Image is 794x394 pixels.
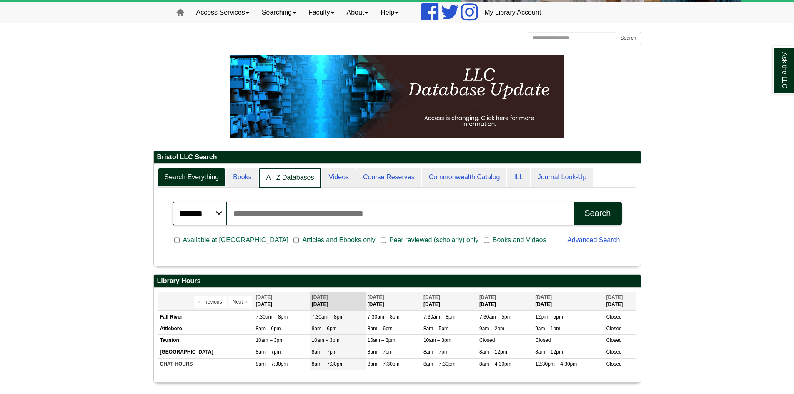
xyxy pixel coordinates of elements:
span: 8am – 6pm [256,326,281,331]
span: 7:30am – 8pm [423,314,456,320]
img: HTML tutorial [230,55,564,138]
a: Course Reserves [356,168,421,187]
span: 12:30pm – 4:30pm [535,361,577,367]
span: 12pm – 5pm [535,314,563,320]
span: Peer reviewed (scholarly) only [386,235,482,245]
th: [DATE] [604,292,636,311]
a: A - Z Databases [259,168,321,188]
th: [DATE] [310,292,366,311]
div: Search [584,208,611,218]
span: Closed [606,314,621,320]
span: 8am – 5pm [423,326,448,331]
span: Available at [GEOGRAPHIC_DATA] [180,235,292,245]
span: 8am – 4:30pm [479,361,511,367]
span: [DATE] [312,294,328,300]
th: [DATE] [477,292,533,311]
span: 10am – 3pm [423,337,451,343]
th: [DATE] [421,292,477,311]
span: 7:30am – 8pm [368,314,400,320]
span: [DATE] [479,294,496,300]
span: 9am – 1pm [535,326,560,331]
a: Journal Look-Up [531,168,593,187]
th: [DATE] [533,292,604,311]
span: 8am – 7pm [423,349,448,355]
button: Next » [228,296,252,308]
span: Closed [606,326,621,331]
span: Books and Videos [489,235,550,245]
span: Articles and Ebooks only [299,235,378,245]
td: CHAT HOURS [158,358,254,370]
a: Access Services [190,2,255,23]
th: [DATE] [366,292,421,311]
span: 8am – 12pm [535,349,563,355]
input: Peer reviewed (scholarly) only [381,236,386,244]
span: 9am – 2pm [479,326,504,331]
span: 7:30am – 5pm [479,314,511,320]
span: [DATE] [535,294,552,300]
span: 8am – 7:30pm [423,361,456,367]
span: Closed [479,337,495,343]
span: Closed [535,337,551,343]
span: 10am – 3pm [256,337,284,343]
button: Search [574,202,621,225]
span: 8am – 12pm [479,349,507,355]
input: Books and Videos [484,236,489,244]
td: Fall River [158,311,254,323]
h2: Bristol LLC Search [154,151,641,164]
span: [DATE] [256,294,273,300]
a: My Library Account [478,2,547,23]
a: Help [374,2,405,23]
span: 8am – 7pm [368,349,393,355]
a: Advanced Search [567,236,620,243]
span: Closed [606,361,621,367]
a: Search Everything [158,168,226,187]
a: Videos [322,168,356,187]
input: Available at [GEOGRAPHIC_DATA] [174,236,180,244]
a: Commonwealth Catalog [422,168,507,187]
button: « Previous [194,296,227,308]
span: [DATE] [368,294,384,300]
input: Articles and Ebooks only [293,236,299,244]
span: 10am – 3pm [312,337,340,343]
span: 7:30am – 8pm [312,314,344,320]
span: 8am – 6pm [312,326,337,331]
span: 7:30am – 8pm [256,314,288,320]
span: 8am – 6pm [368,326,393,331]
th: [DATE] [254,292,310,311]
span: 8am – 7pm [312,349,337,355]
span: Closed [606,337,621,343]
span: 8am – 7:30pm [256,361,288,367]
button: Search [616,32,641,44]
a: About [341,2,375,23]
h2: Library Hours [154,275,641,288]
a: Faculty [302,2,341,23]
td: [GEOGRAPHIC_DATA] [158,346,254,358]
td: Attleboro [158,323,254,335]
td: Taunton [158,335,254,346]
span: 10am – 3pm [368,337,396,343]
span: [DATE] [606,294,623,300]
span: [DATE] [423,294,440,300]
a: ILL [507,168,530,187]
span: Closed [606,349,621,355]
span: 8am – 7:30pm [368,361,400,367]
span: 8am – 7pm [256,349,281,355]
span: 8am – 7:30pm [312,361,344,367]
a: Searching [255,2,302,23]
a: Books [226,168,258,187]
